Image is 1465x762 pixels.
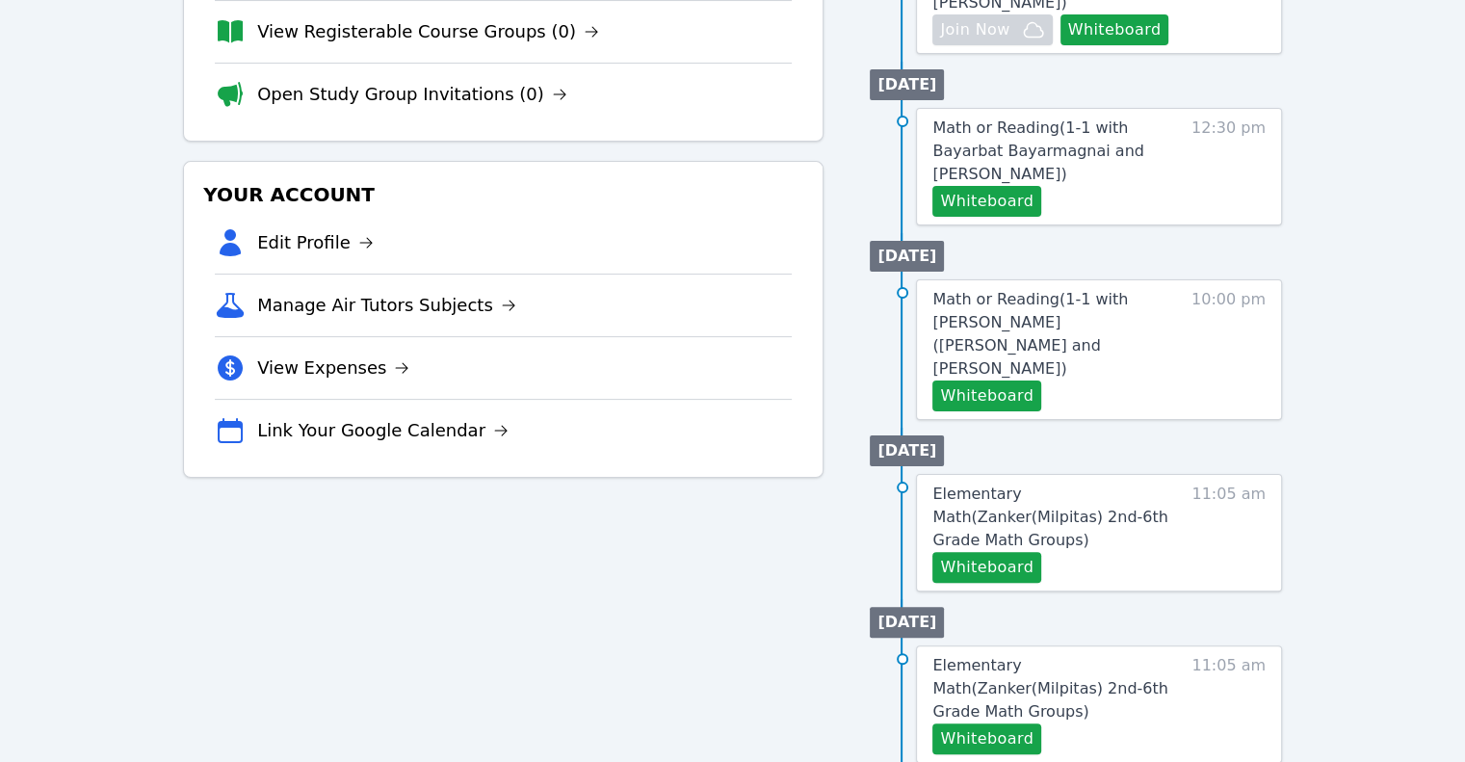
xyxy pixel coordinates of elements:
a: Link Your Google Calendar [257,417,509,444]
a: Math or Reading(1-1 with [PERSON_NAME] ([PERSON_NAME] and [PERSON_NAME]) [932,288,1182,381]
a: Edit Profile [257,229,374,256]
span: Elementary Math ( Zanker(Milpitas) 2nd-6th Grade Math Groups ) [932,485,1167,549]
h3: Your Account [199,177,807,212]
li: [DATE] [870,69,944,100]
button: Whiteboard [932,552,1041,583]
span: 11:05 am [1191,654,1266,754]
button: Whiteboard [1060,14,1169,45]
li: [DATE] [870,435,944,466]
a: Open Study Group Invitations (0) [257,81,567,108]
a: Elementary Math(Zanker(Milpitas) 2nd-6th Grade Math Groups) [932,483,1182,552]
span: Math or Reading ( 1-1 with [PERSON_NAME] ([PERSON_NAME] and [PERSON_NAME] ) [932,290,1128,378]
li: [DATE] [870,241,944,272]
span: 12:30 pm [1191,117,1266,217]
span: Elementary Math ( Zanker(Milpitas) 2nd-6th Grade Math Groups ) [932,656,1167,721]
a: Manage Air Tutors Subjects [257,292,516,319]
a: Math or Reading(1-1 with Bayarbat Bayarmagnai and [PERSON_NAME]) [932,117,1182,186]
a: View Registerable Course Groups (0) [257,18,599,45]
span: Math or Reading ( 1-1 with Bayarbat Bayarmagnai and [PERSON_NAME] ) [932,118,1143,183]
button: Whiteboard [932,186,1041,217]
a: View Expenses [257,355,409,381]
button: Whiteboard [932,723,1041,754]
span: 10:00 pm [1191,288,1266,411]
span: Join Now [940,18,1009,41]
button: Whiteboard [932,381,1041,411]
span: 11:05 am [1191,483,1266,583]
a: Elementary Math(Zanker(Milpitas) 2nd-6th Grade Math Groups) [932,654,1182,723]
li: [DATE] [870,607,944,638]
button: Join Now [932,14,1052,45]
